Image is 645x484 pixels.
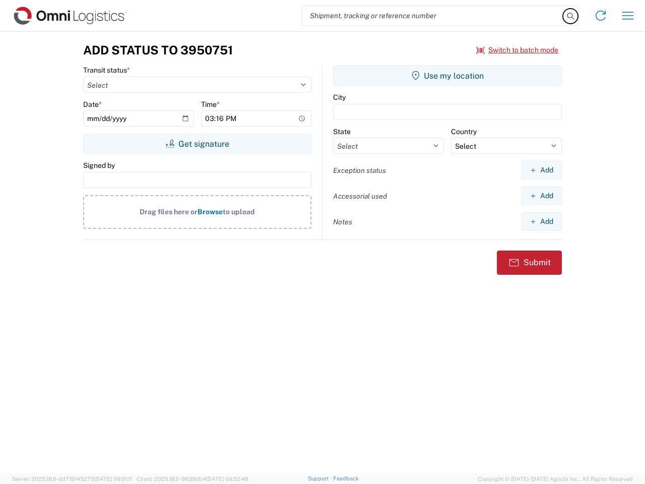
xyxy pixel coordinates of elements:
[201,100,220,109] label: Time
[521,161,562,179] button: Add
[333,93,346,102] label: City
[94,476,132,482] span: [DATE] 09:51:11
[223,208,255,216] span: to upload
[206,476,248,482] span: [DATE] 09:32:48
[521,212,562,231] button: Add
[333,127,351,136] label: State
[137,476,248,482] span: Client: 2025.18.0-9839db4
[333,475,359,481] a: Feedback
[333,166,386,175] label: Exception status
[308,475,333,481] a: Support
[497,251,562,275] button: Submit
[83,161,115,170] label: Signed by
[521,187,562,205] button: Add
[198,208,223,216] span: Browse
[12,476,132,482] span: Server: 2025.18.0-dd719145275
[302,6,563,25] input: Shipment, tracking or reference number
[140,208,198,216] span: Drag files here or
[476,42,558,58] button: Switch to batch mode
[451,127,477,136] label: Country
[83,100,102,109] label: Date
[83,43,233,57] h3: Add Status to 3950751
[478,474,633,483] span: Copyright © [DATE]-[DATE] Agistix Inc., All Rights Reserved
[83,66,130,75] label: Transit status
[333,192,387,201] label: Accessorial used
[333,217,352,226] label: Notes
[83,134,311,154] button: Get signature
[333,66,562,86] button: Use my location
